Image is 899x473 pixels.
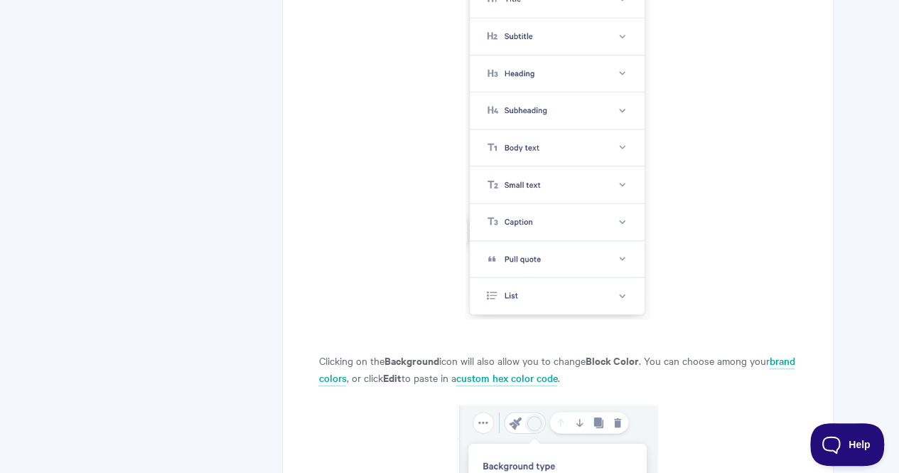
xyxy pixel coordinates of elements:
iframe: Toggle Customer Support [810,423,885,466]
strong: Edit [382,370,401,385]
a: brand colors [318,354,795,386]
b: Background [384,353,438,368]
a: custom hex color code [456,371,557,386]
p: Clicking on the icon will also allow you to change . You can choose among your , or click to past... [318,352,797,386]
strong: Block Color [585,353,638,368]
